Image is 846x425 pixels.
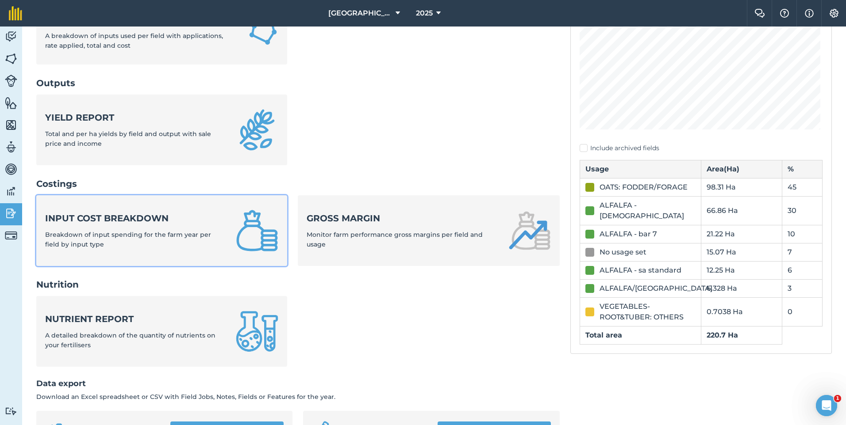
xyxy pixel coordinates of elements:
[782,225,822,243] td: 10
[36,95,287,165] a: Yield reportTotal and per ha yields by field and output with sale price and income
[45,111,225,124] strong: Yield report
[707,331,738,339] strong: 220.7 Ha
[701,297,782,326] td: 0.7038 Ha
[248,15,279,48] img: Field Input Report
[782,279,822,297] td: 3
[600,229,657,239] div: ALFALFA - bar 7
[600,182,688,193] div: OATS: FODDER/FORAGE
[600,247,646,258] div: No usage set
[9,6,22,20] img: fieldmargin Logo
[36,77,560,89] h2: Outputs
[701,160,782,178] th: Area ( Ha )
[45,32,223,49] span: A breakdown of inputs used per field with applications, rate applied, total and cost
[5,163,17,176] img: svg+xml;base64,PD94bWwgdmVyc2lvbj0iMS4wIiBlbmNvZGluZz0idXRmLTgiPz4KPCEtLSBHZW5lcmF0b3I6IEFkb2JlIE...
[307,212,497,224] strong: Gross margin
[45,130,211,148] span: Total and per ha yields by field and output with sale price and income
[782,297,822,326] td: 0
[816,395,837,416] iframe: Intercom live chat
[5,30,17,43] img: svg+xml;base64,PD94bWwgdmVyc2lvbj0iMS4wIiBlbmNvZGluZz0idXRmLTgiPz4KPCEtLSBHZW5lcmF0b3I6IEFkb2JlIE...
[5,75,17,87] img: svg+xml;base64,PD94bWwgdmVyc2lvbj0iMS4wIiBlbmNvZGluZz0idXRmLTgiPz4KPCEtLSBHZW5lcmF0b3I6IEFkb2JlIE...
[580,144,823,153] label: Include archived fields
[5,52,17,65] img: svg+xml;base64,PHN2ZyB4bWxucz0iaHR0cDovL3d3dy53My5vcmcvMjAwMC9zdmciIHdpZHRoPSI1NiIgaGVpZ2h0PSI2MC...
[600,283,712,294] div: ALFALFA/[GEOGRAPHIC_DATA]
[805,8,814,19] img: svg+xml;base64,PHN2ZyB4bWxucz0iaHR0cDovL3d3dy53My5vcmcvMjAwMC9zdmciIHdpZHRoPSIxNyIgaGVpZ2h0PSIxNy...
[45,231,211,248] span: Breakdown of input spending for the farm year per field by input type
[600,200,696,221] div: ALFALFA - [DEMOGRAPHIC_DATA]
[416,8,433,19] span: 2025
[585,331,622,339] strong: Total area
[236,209,278,252] img: Input cost breakdown
[508,209,551,252] img: Gross margin
[36,178,560,190] h2: Costings
[782,160,822,178] th: %
[5,118,17,132] img: svg+xml;base64,PHN2ZyB4bWxucz0iaHR0cDovL3d3dy53My5vcmcvMjAwMC9zdmciIHdpZHRoPSI1NiIgaGVpZ2h0PSI2MC...
[701,178,782,196] td: 98.31 Ha
[36,195,287,266] a: Input cost breakdownBreakdown of input spending for the farm year per field by input type
[782,178,822,196] td: 45
[36,296,287,367] a: Nutrient reportA detailed breakdown of the quantity of nutrients on your fertilisers
[328,8,392,19] span: [GEOGRAPHIC_DATA][PERSON_NAME]
[600,265,681,276] div: ALFALFA - sa standard
[45,313,225,325] strong: Nutrient report
[307,231,483,248] span: Monitor farm performance gross margins per field and usage
[236,109,278,151] img: Yield report
[5,140,17,154] img: svg+xml;base64,PD94bWwgdmVyc2lvbj0iMS4wIiBlbmNvZGluZz0idXRmLTgiPz4KPCEtLSBHZW5lcmF0b3I6IEFkb2JlIE...
[782,261,822,279] td: 6
[236,310,278,353] img: Nutrient report
[36,278,560,291] h2: Nutrition
[834,395,841,402] span: 1
[701,243,782,261] td: 15.07 Ha
[36,392,560,402] p: Download an Excel spreadsheet or CSV with Field Jobs, Notes, Fields or Features for the year.
[5,185,17,198] img: svg+xml;base64,PD94bWwgdmVyc2lvbj0iMS4wIiBlbmNvZGluZz0idXRmLTgiPz4KPCEtLSBHZW5lcmF0b3I6IEFkb2JlIE...
[701,225,782,243] td: 21.22 Ha
[45,331,215,349] span: A detailed breakdown of the quantity of nutrients on your fertilisers
[5,96,17,110] img: svg+xml;base64,PHN2ZyB4bWxucz0iaHR0cDovL3d3dy53My5vcmcvMjAwMC9zdmciIHdpZHRoPSI1NiIgaGVpZ2h0PSI2MC...
[36,377,560,390] h2: Data export
[600,301,696,323] div: VEGETABLES-ROOT&TUBER: OTHERS
[754,9,765,18] img: Two speech bubbles overlapping with the left bubble in the forefront
[580,160,701,178] th: Usage
[701,261,782,279] td: 12.25 Ha
[701,279,782,297] td: 6.328 Ha
[5,207,17,220] img: svg+xml;base64,PD94bWwgdmVyc2lvbj0iMS4wIiBlbmNvZGluZz0idXRmLTgiPz4KPCEtLSBHZW5lcmF0b3I6IEFkb2JlIE...
[782,243,822,261] td: 7
[779,9,790,18] img: A question mark icon
[45,212,225,224] strong: Input cost breakdown
[829,9,839,18] img: A cog icon
[5,407,17,415] img: svg+xml;base64,PD94bWwgdmVyc2lvbj0iMS4wIiBlbmNvZGluZz0idXRmLTgiPz4KPCEtLSBHZW5lcmF0b3I6IEFkb2JlIE...
[701,196,782,225] td: 66.86 Ha
[5,229,17,242] img: svg+xml;base64,PD94bWwgdmVyc2lvbj0iMS4wIiBlbmNvZGluZz0idXRmLTgiPz4KPCEtLSBHZW5lcmF0b3I6IEFkb2JlIE...
[298,195,559,266] a: Gross marginMonitor farm performance gross margins per field and usage
[782,196,822,225] td: 30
